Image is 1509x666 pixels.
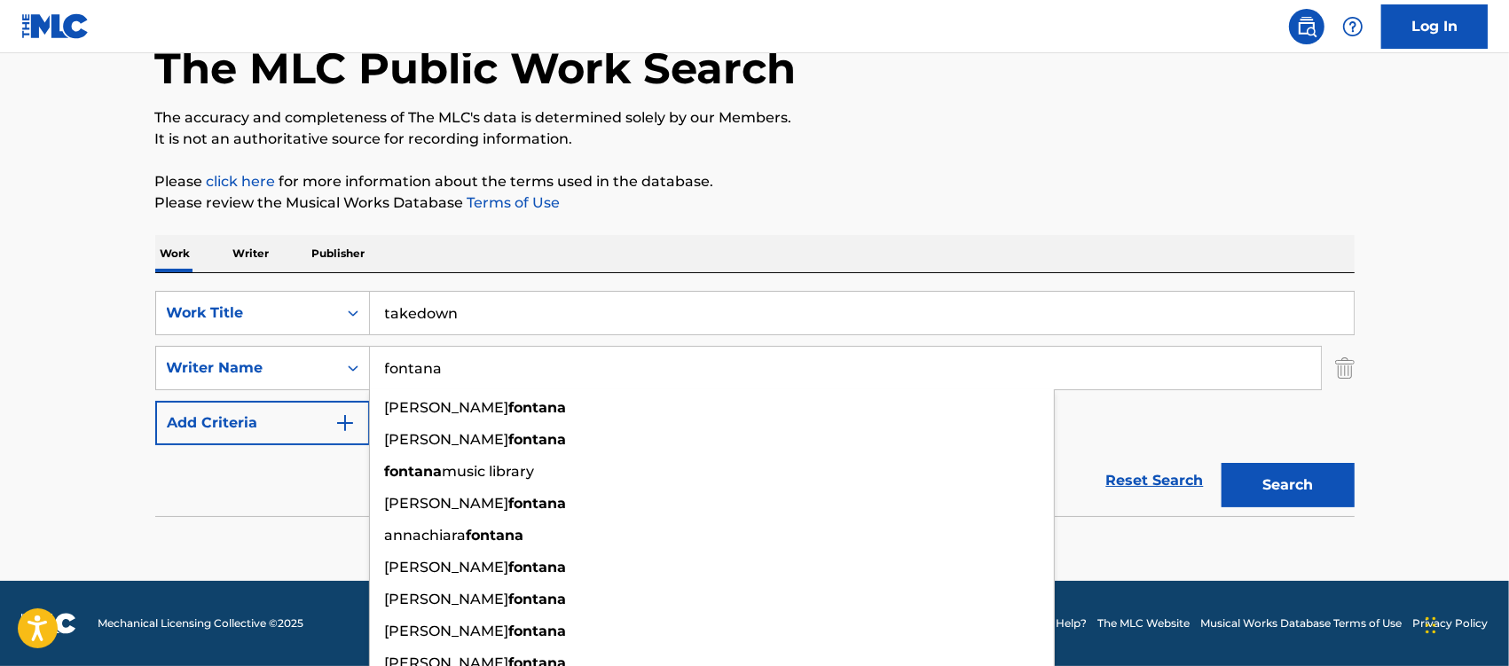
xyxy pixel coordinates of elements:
div: Drag [1426,599,1436,652]
strong: fontana [467,527,524,544]
a: click here [207,173,276,190]
img: 9d2ae6d4665cec9f34b9.svg [334,412,356,434]
a: Need Help? [1025,615,1087,631]
div: Work Title [167,302,326,324]
span: [PERSON_NAME] [385,495,509,512]
form: Search Form [155,291,1355,516]
p: Please for more information about the terms used in the database. [155,171,1355,192]
span: music library [443,463,535,480]
span: [PERSON_NAME] [385,559,509,576]
a: Privacy Policy [1412,615,1488,631]
button: Add Criteria [155,401,370,445]
strong: fontana [509,495,567,512]
strong: fontana [509,431,567,448]
iframe: Chat Widget [1420,581,1509,666]
a: Public Search [1289,9,1324,44]
p: Work [155,235,196,272]
span: annachiara [385,527,467,544]
p: Publisher [307,235,371,272]
strong: fontana [509,591,567,607]
span: [PERSON_NAME] [385,431,509,448]
p: Writer [228,235,275,272]
strong: fontana [509,399,567,416]
p: Please review the Musical Works Database [155,192,1355,214]
img: help [1342,16,1364,37]
a: Log In [1381,4,1488,49]
div: Help [1335,9,1371,44]
a: The MLC Website [1097,615,1190,631]
a: Musical Works Database Terms of Use [1200,615,1402,631]
button: Search [1222,463,1355,507]
span: [PERSON_NAME] [385,399,509,416]
img: search [1296,16,1317,37]
img: MLC Logo [21,13,90,39]
img: Delete Criterion [1335,346,1355,390]
p: The accuracy and completeness of The MLC's data is determined solely by our Members. [155,107,1355,129]
strong: fontana [509,623,567,639]
span: Mechanical Licensing Collective © 2025 [98,615,303,631]
span: [PERSON_NAME] [385,591,509,607]
a: Terms of Use [464,194,561,211]
p: It is not an authoritative source for recording information. [155,129,1355,150]
span: [PERSON_NAME] [385,623,509,639]
div: Writer Name [167,357,326,379]
h1: The MLC Public Work Search [155,42,797,95]
strong: fontana [509,559,567,576]
a: Reset Search [1097,461,1213,500]
img: logo [21,613,76,634]
strong: fontana [385,463,443,480]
